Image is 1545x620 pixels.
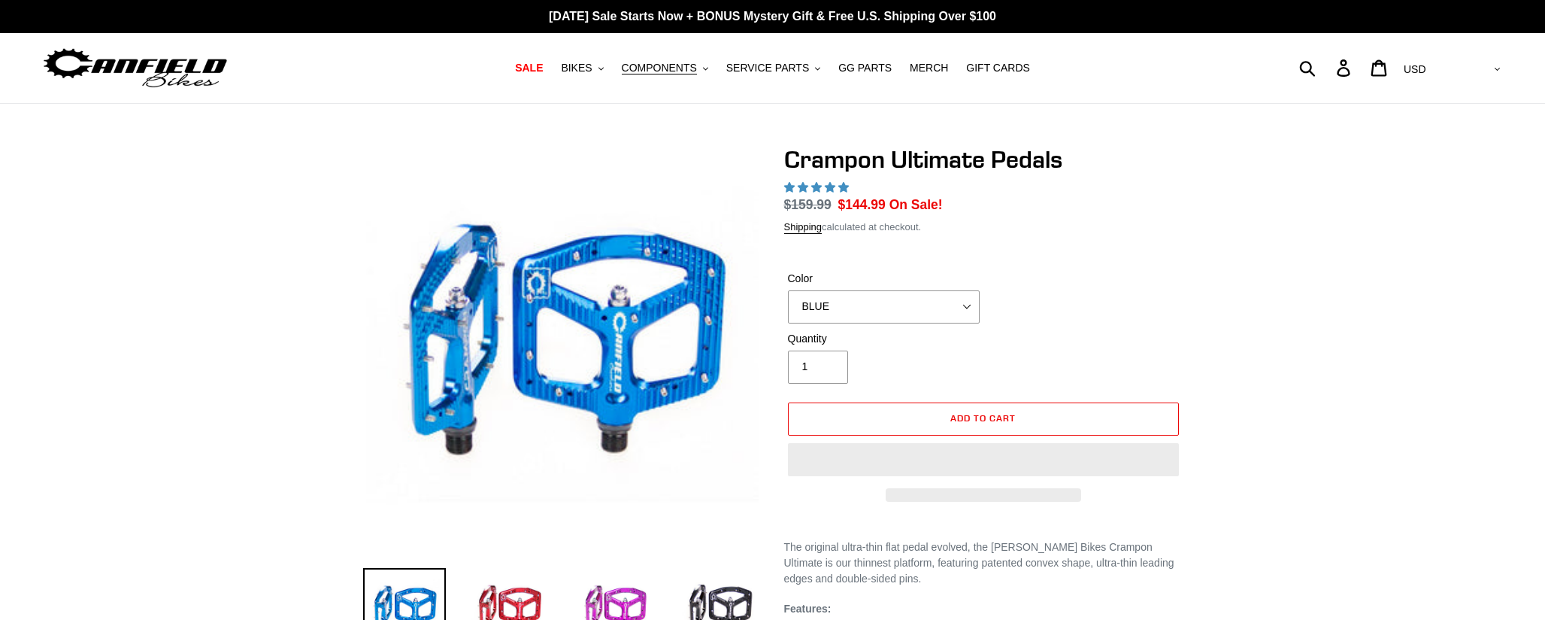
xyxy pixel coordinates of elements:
[784,145,1183,174] h1: Crampon Ultimate Pedals
[515,62,543,74] span: SALE
[784,220,1183,235] div: calculated at checkout.
[784,539,1183,587] p: The original ultra-thin flat pedal evolved, the [PERSON_NAME] Bikes Crampon Ultimate is our thinn...
[788,331,980,347] label: Quantity
[366,148,759,541] img: Crampon Ultimate Pedals
[889,195,943,214] span: On Sale!
[561,62,592,74] span: BIKES
[950,412,1016,424] span: Add to cart
[838,62,892,74] span: GG PARTS
[959,58,1038,78] a: GIFT CARDS
[784,181,852,193] span: 4.95 stars
[910,62,948,74] span: MERCH
[622,62,697,74] span: COMPONENTS
[788,271,980,287] label: Color
[614,58,716,78] button: COMPONENTS
[966,62,1030,74] span: GIFT CARDS
[784,197,832,212] s: $159.99
[784,221,822,234] a: Shipping
[838,197,886,212] span: $144.99
[507,58,550,78] a: SALE
[902,58,956,78] a: MERCH
[784,603,832,615] strong: Features:
[788,403,1179,436] button: Add to cart
[553,58,610,78] button: BIKES
[726,62,809,74] span: SERVICE PARTS
[831,58,899,78] a: GG PARTS
[719,58,828,78] button: SERVICE PARTS
[41,44,229,92] img: Canfield Bikes
[1307,51,1346,84] input: Search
